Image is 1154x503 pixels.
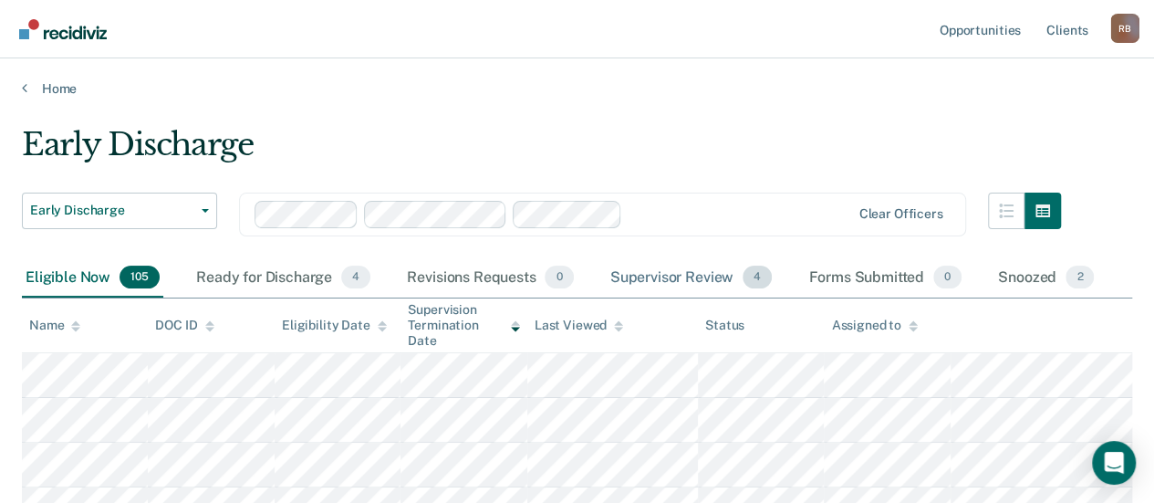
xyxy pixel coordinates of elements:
div: Forms Submitted0 [805,258,965,299]
div: R B [1110,14,1139,43]
span: Early Discharge [30,203,194,218]
div: Clear officers [858,206,942,222]
div: Last Viewed [535,318,623,333]
span: 0 [933,266,962,289]
div: Open Intercom Messenger [1092,441,1136,485]
div: DOC ID [155,318,213,333]
div: Ready for Discharge4 [192,258,374,299]
div: Supervisor Review4 [607,258,776,299]
span: 4 [743,266,772,289]
div: Snoozed2 [994,258,1097,299]
button: Early Discharge [22,193,217,229]
span: 4 [341,266,370,289]
div: Revisions Requests0 [403,258,577,299]
div: Status [705,318,744,333]
div: Early Discharge [22,126,1061,178]
img: Recidiviz [19,19,107,39]
div: Assigned to [831,318,917,333]
div: Eligibility Date [282,318,387,333]
span: 105 [120,266,160,289]
a: Home [22,80,1132,97]
button: Profile dropdown button [1110,14,1139,43]
div: Name [29,318,80,333]
span: 2 [1066,266,1094,289]
span: 0 [545,266,573,289]
div: Supervision Termination Date [408,302,519,348]
div: Eligible Now105 [22,258,163,299]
